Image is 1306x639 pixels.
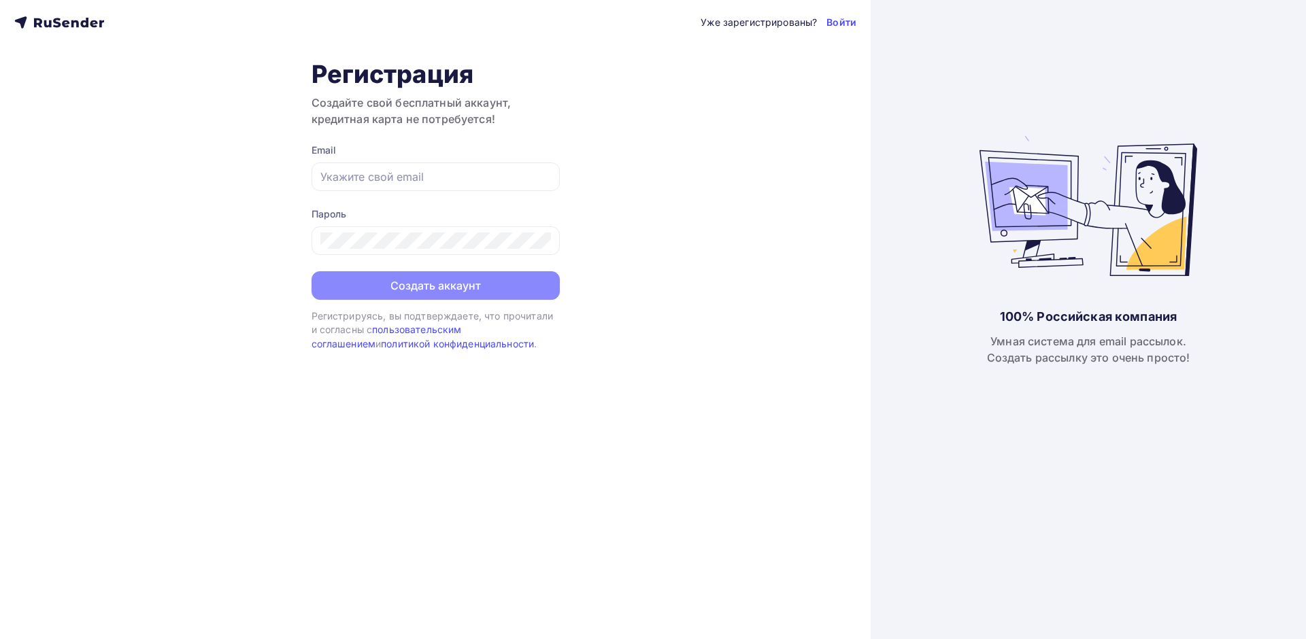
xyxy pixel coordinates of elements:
[1000,309,1177,325] div: 100% Российская компания
[312,59,560,89] h1: Регистрация
[381,338,534,349] a: политикой конфиденциальности
[987,333,1190,366] div: Умная система для email рассылок. Создать рассылку это очень просто!
[701,16,817,29] div: Уже зарегистрированы?
[312,207,560,221] div: Пароль
[312,143,560,157] div: Email
[312,324,462,349] a: пользовательским соглашением
[312,309,560,351] div: Регистрируясь, вы подтверждаете, что прочитали и согласны с и .
[312,94,560,127] h3: Создайте свой бесплатный аккаунт, кредитная карта не потребуется!
[320,169,551,185] input: Укажите свой email
[312,271,560,300] button: Создать аккаунт
[826,16,856,29] a: Войти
